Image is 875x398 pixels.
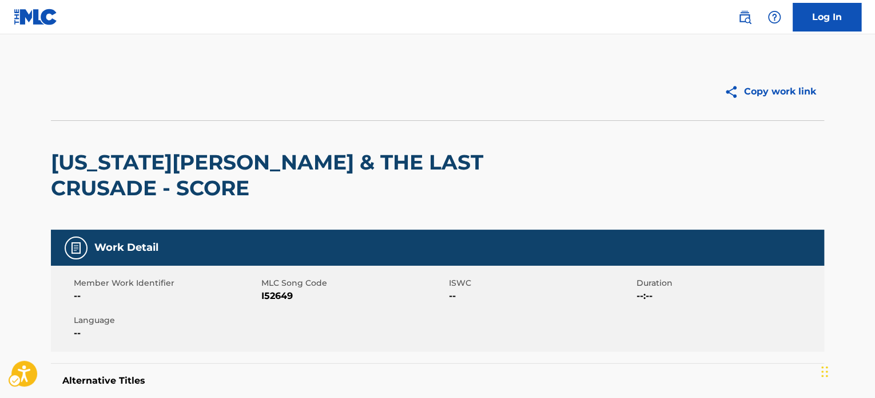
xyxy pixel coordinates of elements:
span: MLC Song Code [261,277,446,289]
img: help [767,10,781,24]
span: -- [74,289,258,303]
div: Chat Widget [818,343,875,398]
img: Copy work link [724,85,744,99]
button: Copy work link [716,77,824,106]
img: Work Detail [69,241,83,255]
div: Drag [821,354,828,389]
img: search [738,10,751,24]
span: -- [449,289,634,303]
iframe: Hubspot Iframe [818,343,875,398]
span: Duration [637,277,821,289]
h2: [US_STATE][PERSON_NAME] & THE LAST CRUSADE - SCORE [51,149,515,201]
span: --:-- [637,289,821,303]
span: -- [74,326,258,340]
img: MLC Logo [14,9,58,25]
h5: Work Detail [94,241,158,254]
span: I52649 [261,289,446,303]
span: Language [74,314,258,326]
h5: Alternative Titles [62,375,813,387]
span: Member Work Identifier [74,277,258,289]
a: Log In [793,3,861,31]
span: ISWC [449,277,634,289]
